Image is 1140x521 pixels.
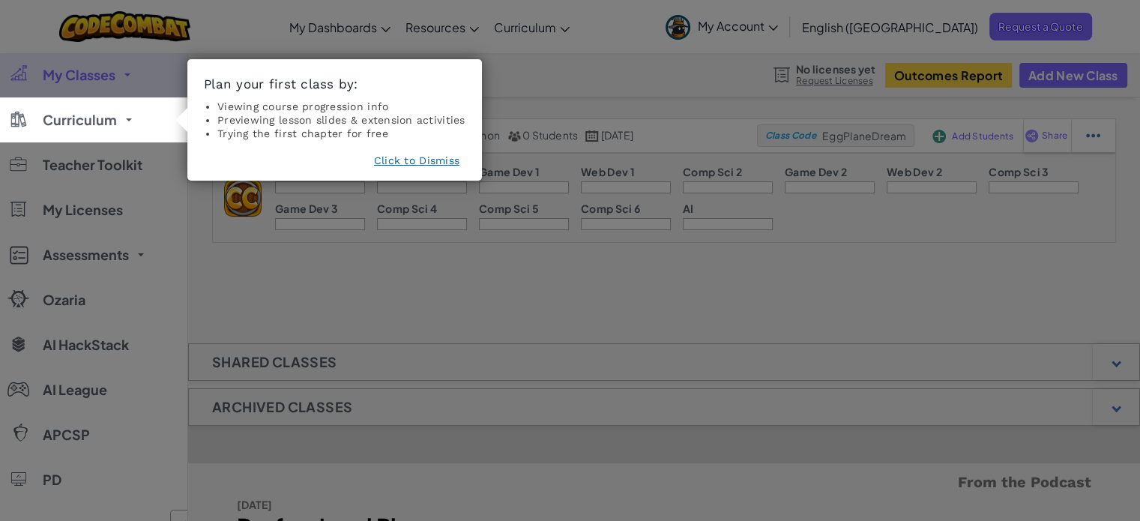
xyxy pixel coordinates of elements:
[217,113,465,127] li: Previewing lesson slides & extension activities
[374,153,459,168] button: Click to Dismiss
[43,113,117,127] span: Curriculum
[217,127,465,140] li: Trying the first chapter for free
[204,76,465,92] h3: Plan your first class by:
[217,100,465,113] li: Viewing course progression info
